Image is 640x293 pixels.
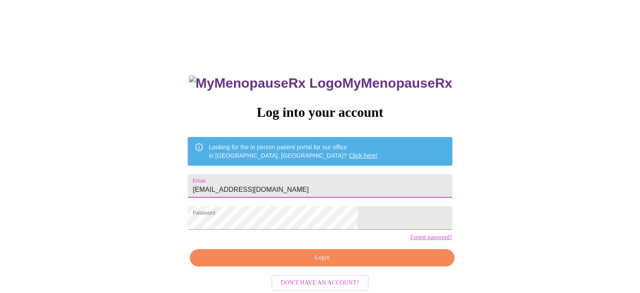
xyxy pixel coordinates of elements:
[190,249,454,266] button: Login
[281,278,359,288] span: Don't have an account?
[410,234,452,241] a: Forgot password?
[189,75,342,91] img: MyMenopauseRx Logo
[188,105,452,120] h3: Log into your account
[189,75,452,91] h3: MyMenopauseRx
[209,140,377,163] div: Looking for the in person patient portal for our office in [GEOGRAPHIC_DATA], [GEOGRAPHIC_DATA]?
[199,253,444,263] span: Login
[349,152,377,159] a: Click here!
[269,278,371,285] a: Don't have an account?
[271,275,369,291] button: Don't have an account?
